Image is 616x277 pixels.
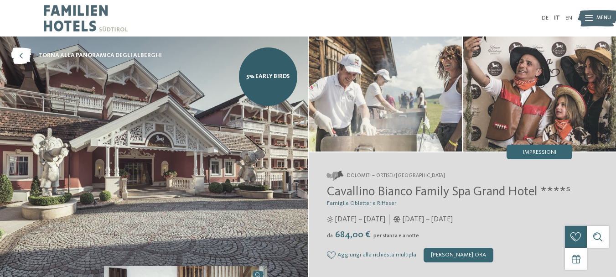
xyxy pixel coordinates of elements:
a: 5% Early Birds [239,47,297,106]
span: [DATE] – [DATE] [335,214,385,225]
span: per stanza e a notte [373,233,419,239]
span: torna alla panoramica degli alberghi [38,52,162,60]
span: Menu [596,15,611,22]
img: Nel family hotel a Ortisei i vostri desideri diventeranno realtà [463,37,616,152]
span: Dolomiti – Ortisei/[GEOGRAPHIC_DATA] [347,172,445,180]
span: Famiglie Obletter e Riffeser [327,200,396,206]
span: 5% Early Birds [246,73,290,81]
span: [DATE] – [DATE] [403,214,453,225]
span: Impressioni [523,150,556,156]
a: IT [554,15,560,21]
span: Cavallino Bianco Family Spa Grand Hotel ****ˢ [327,186,570,199]
img: Nel family hotel a Ortisei i vostri desideri diventeranno realtà [309,37,462,152]
i: Orari d'apertura estate [327,216,333,223]
span: da [327,233,333,239]
a: EN [565,15,572,21]
a: DE [542,15,549,21]
a: torna alla panoramica degli alberghi [11,47,162,64]
i: Orari d'apertura inverno [393,216,401,223]
span: Aggiungi alla richiesta multipla [337,252,416,258]
div: [PERSON_NAME] ora [424,248,493,262]
span: 684,00 € [334,230,373,240]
